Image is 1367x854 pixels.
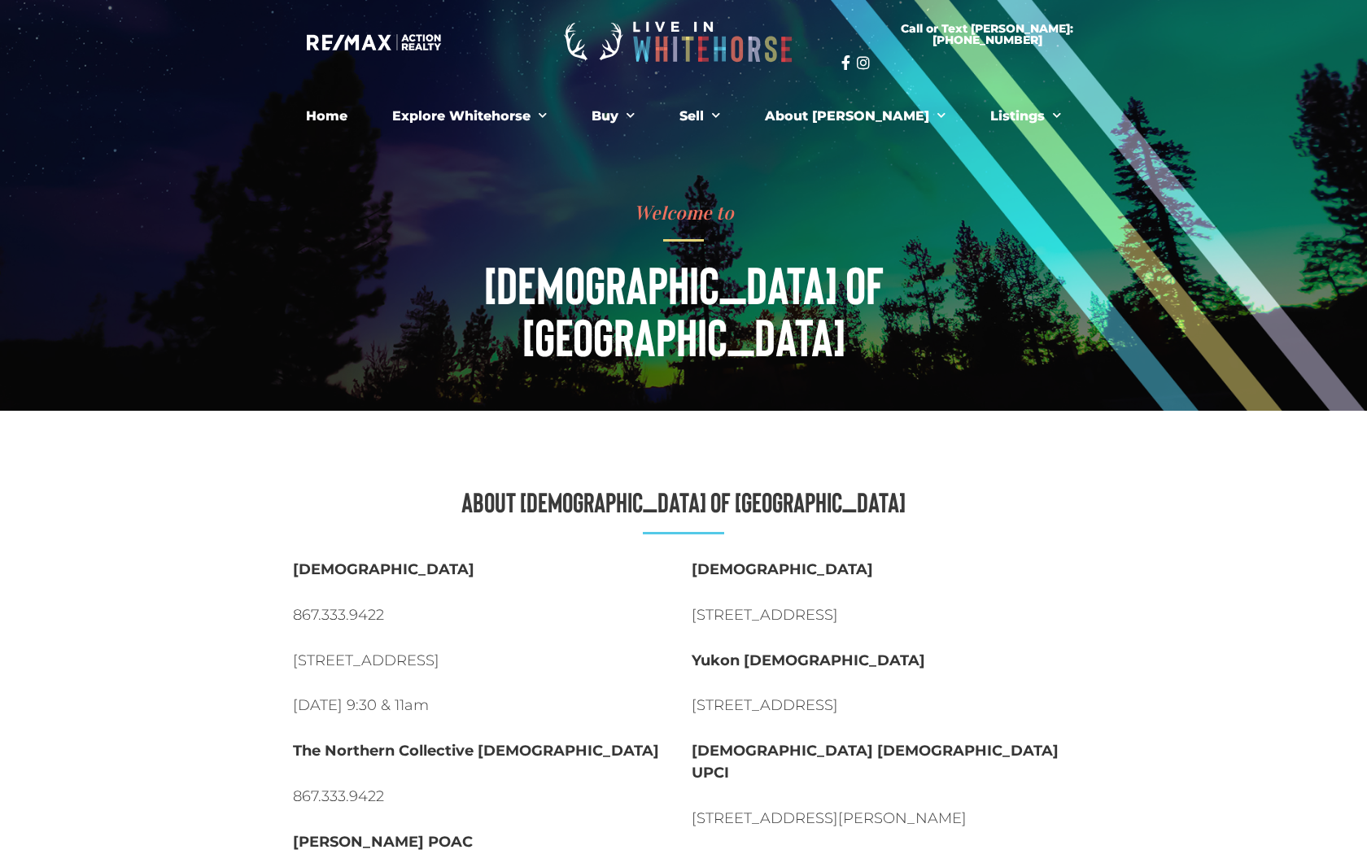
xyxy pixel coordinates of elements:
[293,604,675,626] p: 867.333.9422
[978,100,1073,133] a: Listings
[692,808,1074,830] p: [STREET_ADDRESS][PERSON_NAME]
[293,742,659,760] strong: The Northern Collective [DEMOGRAPHIC_DATA]
[579,100,647,133] a: Buy
[667,100,732,133] a: Sell
[692,695,1074,717] p: [STREET_ADDRESS]
[334,203,1033,223] h4: Welcome to
[334,258,1033,362] h1: [DEMOGRAPHIC_DATA] of [GEOGRAPHIC_DATA]
[692,651,925,669] strong: Yukon [DEMOGRAPHIC_DATA]
[753,100,958,133] a: About [PERSON_NAME]
[285,488,1082,516] h3: About [DEMOGRAPHIC_DATA] of [GEOGRAPHIC_DATA]
[380,100,559,133] a: Explore Whitehorse
[293,560,474,578] strong: [DEMOGRAPHIC_DATA]
[692,742,1059,782] strong: [DEMOGRAPHIC_DATA] [DEMOGRAPHIC_DATA] UPCI
[294,100,360,133] a: Home
[293,786,675,808] p: 867.333.9422
[861,23,1113,46] span: Call or Text [PERSON_NAME]: [PHONE_NUMBER]
[692,560,873,578] strong: [DEMOGRAPHIC_DATA]
[236,100,1131,133] nav: Menu
[293,650,675,672] p: [STREET_ADDRESS]
[692,604,1074,626] p: [STREET_ADDRESS]
[293,833,473,851] strong: [PERSON_NAME] POAC
[841,13,1133,55] a: Call or Text [PERSON_NAME]: [PHONE_NUMBER]
[293,695,675,717] p: [DATE] 9:30 & 11am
